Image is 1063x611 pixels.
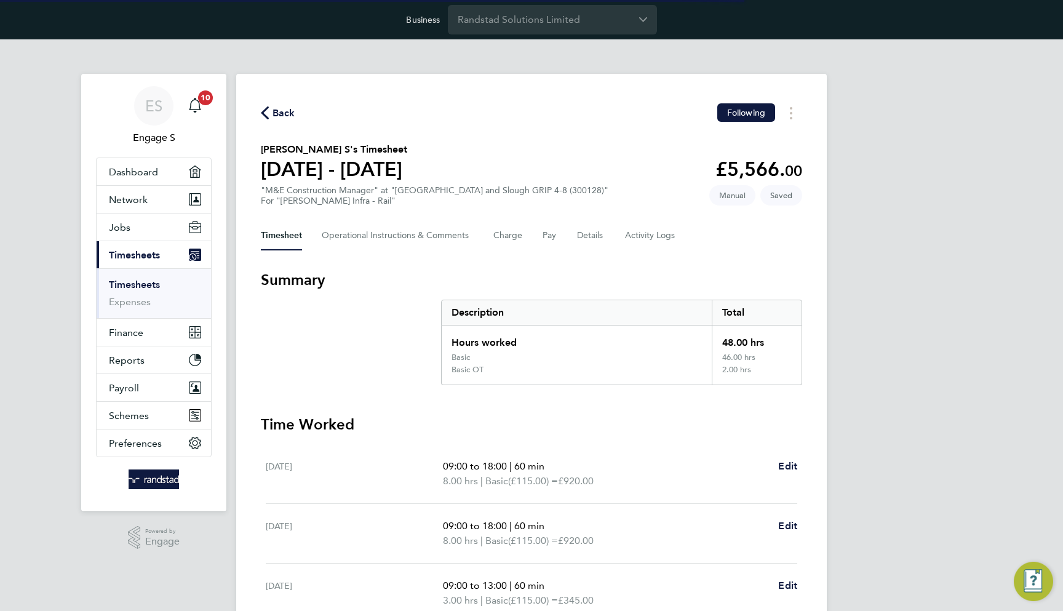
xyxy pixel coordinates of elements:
button: Timesheets [97,241,211,268]
button: Pay [543,221,557,250]
button: Charge [493,221,523,250]
span: 8.00 hrs [443,475,478,487]
h1: [DATE] - [DATE] [261,157,407,182]
a: Edit [778,578,797,593]
span: Powered by [145,526,180,537]
a: Go to home page [96,469,212,489]
span: 09:00 to 18:00 [443,460,507,472]
a: 10 [183,86,207,126]
a: Edit [778,459,797,474]
button: Back [261,105,295,121]
span: £920.00 [558,535,594,546]
div: Total [712,300,802,325]
span: 60 min [514,520,544,532]
img: randstad-logo-retina.png [129,469,180,489]
span: Engage S [96,130,212,145]
button: Activity Logs [625,221,677,250]
span: Basic [485,533,508,548]
span: Network [109,194,148,206]
span: 00 [785,162,802,180]
span: Edit [778,460,797,472]
span: Jobs [109,222,130,233]
div: Summary [441,300,802,385]
div: Basic OT [452,365,484,375]
button: Reports [97,346,211,373]
span: 09:00 to 13:00 [443,580,507,591]
button: Details [577,221,605,250]
h3: Summary [261,270,802,290]
span: Finance [109,327,143,338]
button: Preferences [97,429,211,457]
span: Edit [778,520,797,532]
span: | [509,580,512,591]
div: 48.00 hrs [712,325,802,353]
a: ESEngage S [96,86,212,145]
span: 09:00 to 18:00 [443,520,507,532]
button: Timesheet [261,221,302,250]
span: 3.00 hrs [443,594,478,606]
button: Operational Instructions & Comments [322,221,474,250]
span: | [480,594,483,606]
span: Basic [485,593,508,608]
span: 60 min [514,580,544,591]
span: Back [273,106,295,121]
span: £345.00 [558,594,594,606]
button: Following [717,103,775,122]
span: Basic [485,474,508,489]
span: Payroll [109,382,139,394]
button: Timesheets Menu [780,103,802,122]
nav: Main navigation [81,74,226,511]
div: [DATE] [266,578,443,608]
span: | [509,520,512,532]
a: Expenses [109,296,151,308]
div: 2.00 hrs [712,365,802,385]
div: [DATE] [266,459,443,489]
a: Powered byEngage [128,526,180,549]
div: For "[PERSON_NAME] Infra - Rail" [261,196,608,206]
span: 8.00 hrs [443,535,478,546]
span: | [480,535,483,546]
app-decimal: £5,566. [715,158,802,181]
span: Preferences [109,437,162,449]
span: Schemes [109,410,149,421]
div: 46.00 hrs [712,353,802,365]
span: Edit [778,580,797,591]
span: Following [727,107,765,118]
span: 10 [198,90,213,105]
span: Timesheets [109,249,160,261]
span: Reports [109,354,145,366]
span: ES [145,98,162,114]
span: 60 min [514,460,544,472]
div: Timesheets [97,268,211,318]
a: Edit [778,519,797,533]
div: Description [442,300,712,325]
div: Hours worked [442,325,712,353]
span: (£115.00) = [508,535,558,546]
span: £920.00 [558,475,594,487]
span: This timesheet is Saved. [760,185,802,206]
h3: Time Worked [261,415,802,434]
a: Timesheets [109,279,160,290]
span: (£115.00) = [508,475,558,487]
span: This timesheet was manually created. [709,185,755,206]
button: Network [97,186,211,213]
span: (£115.00) = [508,594,558,606]
div: Basic [452,353,470,362]
div: "M&E Construction Manager" at "[GEOGRAPHIC_DATA] and Slough GRIP 4-8 (300128)" [261,185,608,206]
button: Jobs [97,214,211,241]
div: [DATE] [266,519,443,548]
label: Business [406,14,440,25]
h2: [PERSON_NAME] S's Timesheet [261,142,407,157]
span: Dashboard [109,166,158,178]
button: Payroll [97,374,211,401]
span: | [480,475,483,487]
button: Finance [97,319,211,346]
a: Dashboard [97,158,211,185]
span: | [509,460,512,472]
span: Engage [145,537,180,547]
button: Engage Resource Center [1014,562,1053,601]
button: Schemes [97,402,211,429]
